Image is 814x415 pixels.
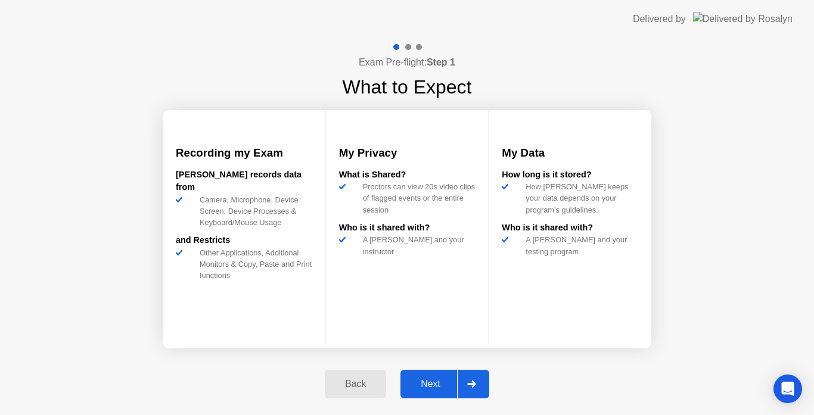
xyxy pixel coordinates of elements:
[339,221,476,235] div: Who is it shared with?
[195,194,312,229] div: Camera, Microphone, Device Screen, Device Processes & Keyboard/Mouse Usage
[358,234,476,257] div: A [PERSON_NAME] and your instructor
[176,169,312,194] div: [PERSON_NAME] records data from
[400,370,489,398] button: Next
[328,379,383,389] div: Back
[195,247,312,282] div: Other Applications, Additional Monitors & Copy, Paste and Print functions
[325,370,386,398] button: Back
[343,73,472,101] h1: What to Expect
[773,375,802,403] div: Open Intercom Messenger
[339,145,476,161] h3: My Privacy
[359,55,455,70] h4: Exam Pre-flight:
[521,181,638,216] div: How [PERSON_NAME] keeps your data depends on your program’s guidelines.
[693,12,793,26] img: Delivered by Rosalyn
[176,234,312,247] div: and Restricts
[502,221,638,235] div: Who is it shared with?
[427,57,455,67] b: Step 1
[502,169,638,182] div: How long is it stored?
[339,169,476,182] div: What is Shared?
[633,12,686,26] div: Delivered by
[502,145,638,161] h3: My Data
[358,181,476,216] div: Proctors can view 20s video clips of flagged events or the entire session
[521,234,638,257] div: A [PERSON_NAME] and your testing program
[404,379,457,389] div: Next
[176,145,312,161] h3: Recording my Exam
